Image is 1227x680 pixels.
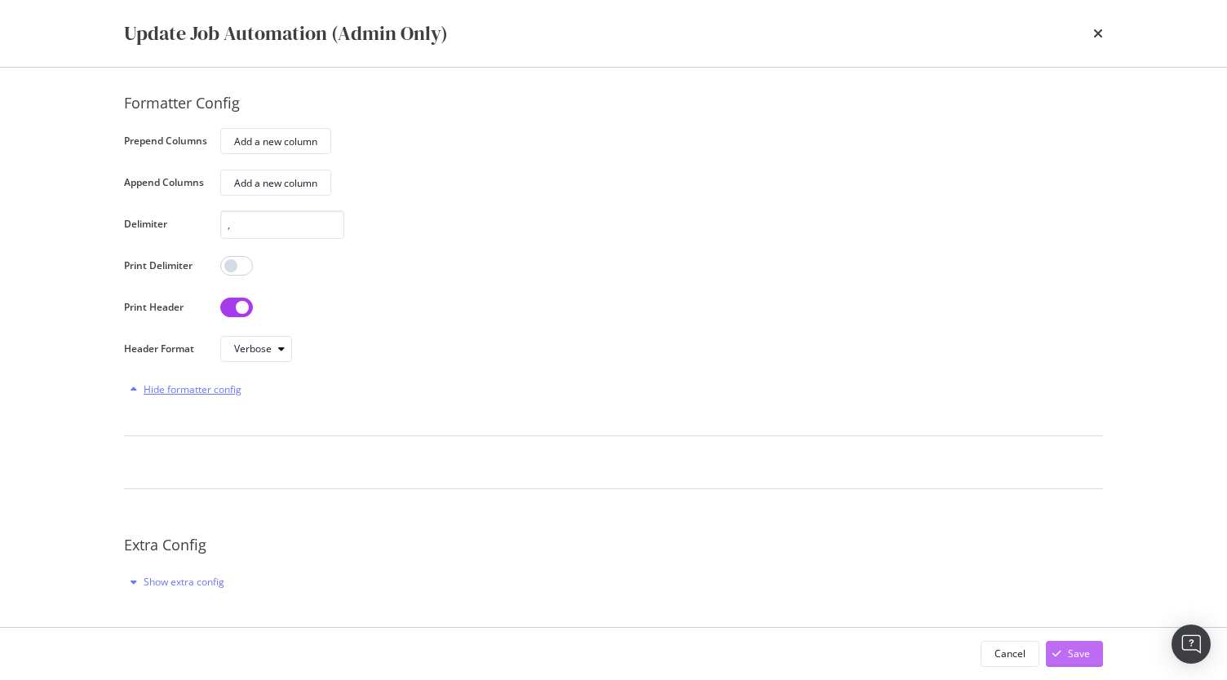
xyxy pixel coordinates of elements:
[1172,625,1211,664] div: Open Intercom Messenger
[144,382,241,396] div: Hide formatter config
[124,300,207,318] label: Print Header
[124,569,224,595] button: Show extra config
[124,377,241,403] button: Hide formatter config
[124,20,448,47] div: Update Job Automation (Admin Only)
[234,135,317,148] div: Add a new column
[144,575,224,589] div: Show extra config
[220,128,331,154] button: Add a new column
[124,342,207,360] label: Header Format
[124,217,207,235] label: Delimiter
[1093,20,1103,47] div: times
[124,134,207,152] label: Prepend Columns
[234,176,317,190] div: Add a new column
[981,641,1039,667] button: Cancel
[124,258,207,276] label: Print Delimiter
[124,93,1103,114] div: Formatter Config
[220,170,331,196] button: Add a new column
[994,647,1025,660] div: Cancel
[1068,647,1090,660] div: Save
[234,344,272,354] div: Verbose
[124,535,1103,556] div: Extra Config
[220,336,292,362] button: Verbose
[1046,641,1103,667] button: Save
[124,175,207,193] label: Append Columns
